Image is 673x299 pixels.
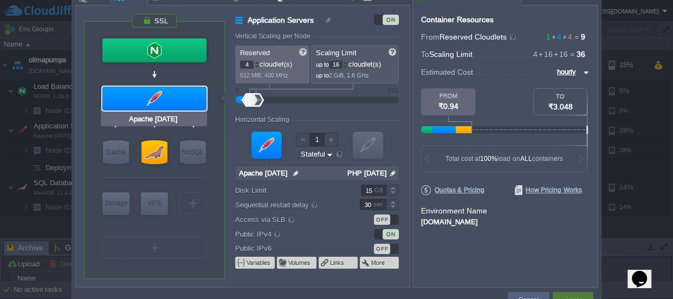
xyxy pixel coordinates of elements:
span: Scaling Limit [316,49,357,57]
div: Create New Layer [179,192,206,214]
iframe: chat widget [627,256,662,288]
div: Load Balancer [102,38,206,62]
div: Application Servers [102,87,206,110]
div: TO [534,93,587,100]
span: + [551,32,557,41]
div: Storage Containers [102,192,130,215]
span: How Pricing Works [515,185,582,195]
button: Volumes [288,258,312,267]
span: + [553,50,559,58]
label: Access via SLB [235,213,345,225]
span: + [561,32,568,41]
label: Public IPv6 [235,243,345,254]
span: ₹3.048 [548,102,573,111]
div: 512 [388,87,398,94]
span: 512 MiB, 400 MHz [240,72,288,79]
p: cloudlet(s) [316,57,395,69]
div: ON [383,229,399,239]
span: 9 [581,32,585,41]
div: Elastic VPS [141,192,168,215]
span: up to [316,61,329,68]
div: Horizontal Scaling [235,116,292,123]
span: 2 GiB, 1.6 GHz [329,72,369,79]
div: Vertical Scaling per Node [235,32,313,40]
span: up to [316,72,329,79]
span: To [421,50,429,58]
span: 16 [538,50,553,58]
span: Scaling Limit [429,50,473,58]
div: Create New Layer [102,237,206,258]
div: FROM [421,93,475,99]
span: 4 [551,32,561,41]
label: Disk Limit [235,185,345,196]
div: [DOMAIN_NAME] [421,216,589,226]
div: OFF [374,214,390,225]
span: = [568,50,577,58]
div: Container Resources [421,16,494,24]
div: VPS [141,192,168,214]
span: Quotas & Pricing [421,185,484,195]
div: NoSQL [180,140,206,164]
span: ₹0.94 [438,102,458,110]
label: Public IPv4 [235,228,345,240]
div: 0 [236,87,239,94]
div: sec [373,199,385,210]
span: 4 [533,50,538,58]
div: Cache [103,140,129,164]
label: Environment Name [421,206,487,215]
span: = [572,32,581,41]
div: Storage [102,192,130,214]
span: From [421,32,439,41]
span: 36 [577,50,585,58]
div: NoSQL Databases [180,140,206,164]
div: OFF [374,244,390,254]
button: Links [330,258,345,267]
button: More [371,258,386,267]
p: cloudlet(s) [240,57,306,69]
span: 1 [546,32,551,41]
button: Variables [247,258,271,267]
span: Reserved Cloudlets [439,32,517,41]
div: ON [383,15,399,25]
span: 16 [553,50,568,58]
span: Reserved [240,49,270,57]
div: SQL Databases [141,140,167,164]
label: Sequential restart delay [235,199,345,211]
span: + [538,50,544,58]
span: Estimated Cost [421,66,473,78]
span: 4 [561,32,572,41]
div: GB [374,185,385,196]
